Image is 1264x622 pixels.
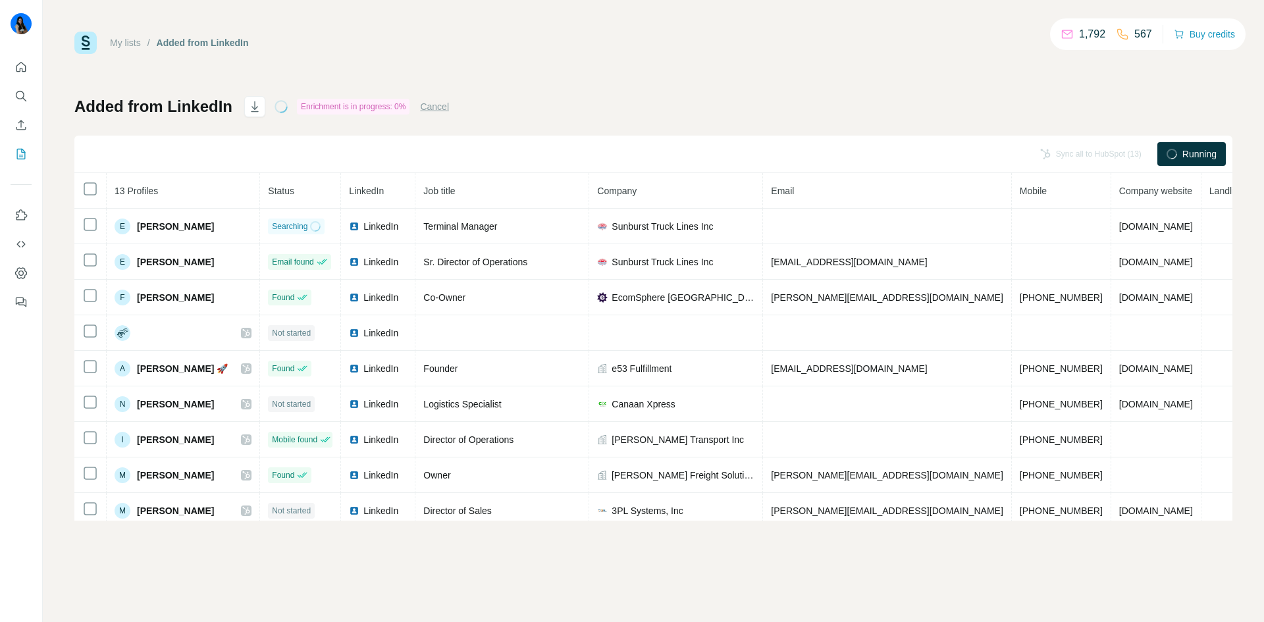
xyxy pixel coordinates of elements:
span: Not started [272,505,311,517]
span: Searching [272,220,307,232]
span: Founder [423,363,458,374]
span: [DOMAIN_NAME] [1119,257,1193,267]
img: company-logo [597,257,608,267]
img: company-logo [597,292,608,303]
button: Use Surfe API [11,232,32,256]
span: LinkedIn [363,504,398,517]
span: [PERSON_NAME] Freight Solutions [612,469,754,482]
span: Status [268,186,294,196]
span: [PERSON_NAME] [137,220,214,233]
div: M [115,467,130,483]
span: Mobile found [272,434,317,446]
button: Enrich CSV [11,113,32,137]
span: Running [1182,147,1217,161]
span: [PERSON_NAME][EMAIL_ADDRESS][DOMAIN_NAME] [771,292,1003,303]
span: [DOMAIN_NAME] [1119,363,1193,374]
span: Not started [272,398,311,410]
span: Email found [272,256,313,268]
span: Landline [1209,186,1244,196]
img: LinkedIn logo [349,470,359,480]
img: LinkedIn logo [349,257,359,267]
img: company-logo [597,399,608,409]
span: LinkedIn [363,326,398,340]
button: Search [11,84,32,108]
div: N [115,396,130,412]
div: F [115,290,130,305]
span: LinkedIn [363,291,398,304]
span: e53 Fulfillment [612,362,671,375]
p: 567 [1134,26,1152,42]
span: Sr. Director of Operations [423,257,527,267]
span: [PHONE_NUMBER] [1020,363,1103,374]
img: company-logo [597,221,608,232]
div: I [115,432,130,448]
span: LinkedIn [363,220,398,233]
button: Cancel [420,100,449,113]
span: [PERSON_NAME][EMAIL_ADDRESS][DOMAIN_NAME] [771,505,1003,516]
button: My lists [11,142,32,166]
div: A [115,361,130,376]
img: Avatar [11,13,32,34]
span: Job title [423,186,455,196]
span: [PERSON_NAME] [137,255,214,269]
img: Surfe Logo [74,32,97,54]
button: Feedback [11,290,32,314]
span: Director of Sales [423,505,491,516]
span: [PHONE_NUMBER] [1020,434,1103,445]
span: [PERSON_NAME] 🚀 [137,362,228,375]
button: Use Surfe on LinkedIn [11,203,32,227]
span: Not started [272,327,311,339]
span: LinkedIn [349,186,384,196]
span: Sunburst Truck Lines Inc [612,255,713,269]
div: M [115,503,130,519]
img: LinkedIn logo [349,434,359,445]
span: Sunburst Truck Lines Inc [612,220,713,233]
span: Owner [423,470,450,480]
div: Enrichment is in progress: 0% [297,99,409,115]
span: EcomSphere [GEOGRAPHIC_DATA] [612,291,754,304]
img: LinkedIn logo [349,399,359,409]
img: LinkedIn logo [349,363,359,374]
span: [PERSON_NAME] [137,469,214,482]
span: [PHONE_NUMBER] [1020,470,1103,480]
span: [DOMAIN_NAME] [1119,399,1193,409]
span: Company website [1119,186,1192,196]
span: [PERSON_NAME] Transport Inc [612,433,744,446]
span: LinkedIn [363,433,398,446]
span: Terminal Manager [423,221,497,232]
span: 13 Profiles [115,186,158,196]
span: [PERSON_NAME] [137,433,214,446]
span: Company [597,186,637,196]
span: [EMAIL_ADDRESS][DOMAIN_NAME] [771,257,927,267]
h1: Added from LinkedIn [74,96,232,117]
span: LinkedIn [363,469,398,482]
div: E [115,254,130,270]
li: / [147,36,150,49]
span: Director of Operations [423,434,513,445]
img: LinkedIn logo [349,221,359,232]
img: LinkedIn logo [349,328,359,338]
span: 3PL Systems, Inc [612,504,683,517]
p: 1,792 [1079,26,1105,42]
span: Email [771,186,794,196]
img: LinkedIn logo [349,292,359,303]
span: [PHONE_NUMBER] [1020,292,1103,303]
span: Found [272,363,294,375]
span: [EMAIL_ADDRESS][DOMAIN_NAME] [771,363,927,374]
button: Quick start [11,55,32,79]
span: [PERSON_NAME] [137,398,214,411]
span: Mobile [1020,186,1047,196]
img: LinkedIn logo [349,505,359,516]
span: LinkedIn [363,255,398,269]
span: [DOMAIN_NAME] [1119,221,1193,232]
span: [PERSON_NAME] [137,504,214,517]
button: Dashboard [11,261,32,285]
span: Found [272,469,294,481]
span: Logistics Specialist [423,399,501,409]
span: [PHONE_NUMBER] [1020,399,1103,409]
span: [DOMAIN_NAME] [1119,292,1193,303]
div: E [115,219,130,234]
span: Found [272,292,294,303]
span: [PHONE_NUMBER] [1020,505,1103,516]
span: [DOMAIN_NAME] [1119,505,1193,516]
